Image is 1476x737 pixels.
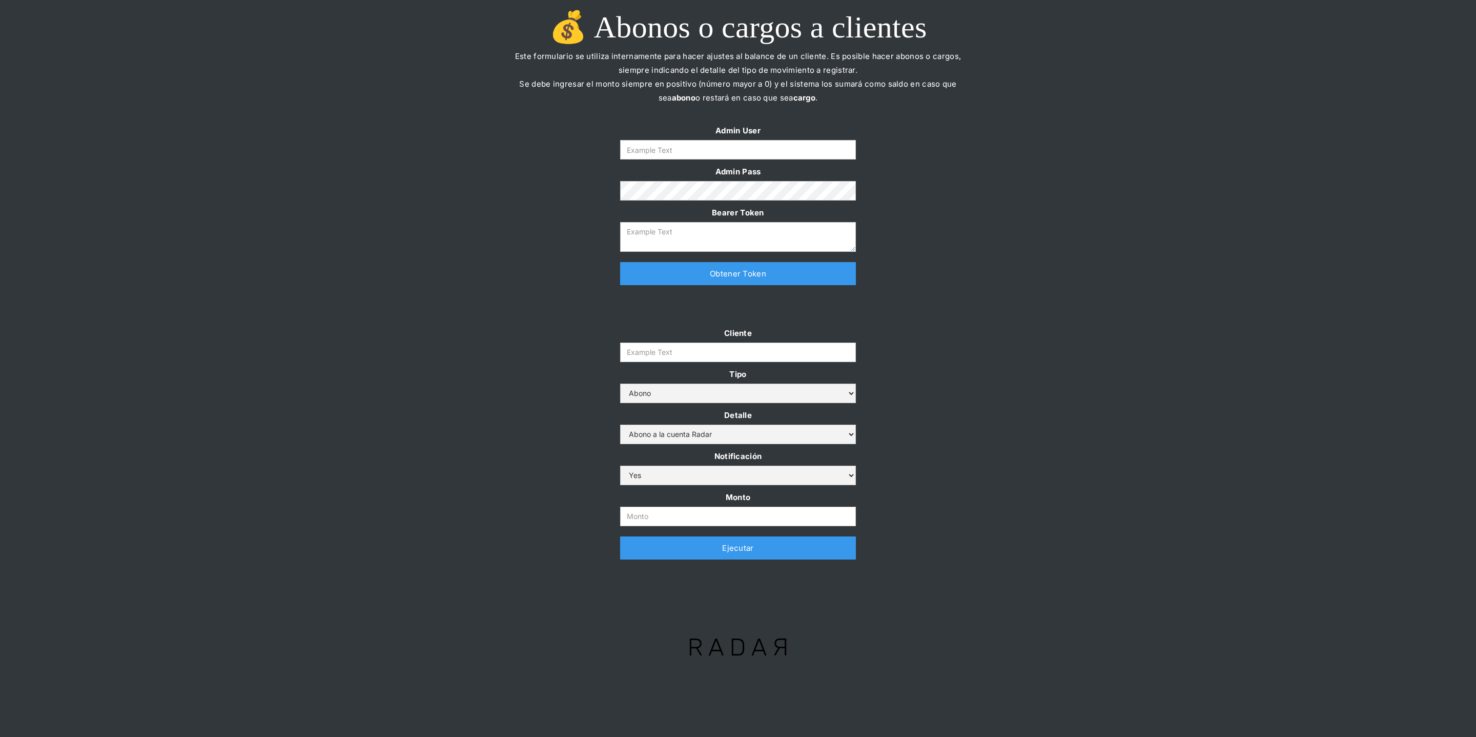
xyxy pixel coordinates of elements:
label: Monto [620,490,856,504]
strong: abono [672,93,696,103]
p: Este formulario se utiliza internamente para hacer ajustes al balance de un cliente. Es posible h... [507,49,969,118]
label: Admin Pass [620,165,856,178]
label: Bearer Token [620,206,856,220]
form: Form [620,124,856,252]
a: Ejecutar [620,536,856,560]
label: Cliente [620,326,856,340]
input: Example Text [620,343,856,362]
label: Notificación [620,449,856,463]
label: Tipo [620,367,856,381]
strong: cargo [793,93,816,103]
input: Monto [620,507,856,526]
a: Obtener Token [620,262,856,285]
h1: 💰 Abonos o cargos a clientes [507,10,969,44]
label: Detalle [620,408,856,422]
img: Logo Radar [672,621,803,672]
form: Form [620,326,856,526]
input: Example Text [620,140,856,160]
label: Admin User [620,124,856,137]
